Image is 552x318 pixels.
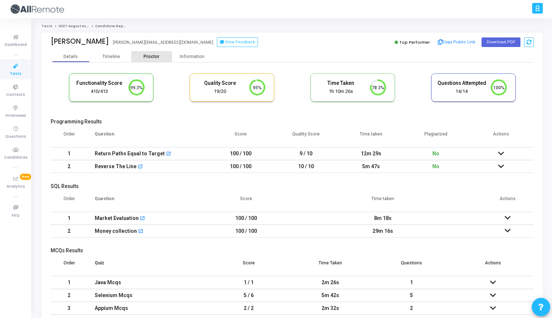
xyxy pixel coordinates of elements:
[58,24,105,28] a: SDET August Assessment
[138,165,143,170] mat-icon: open_in_new
[51,256,87,276] th: Order
[371,276,453,289] td: 1
[196,80,245,86] h5: Quality Score
[20,174,31,180] span: New
[208,191,284,212] th: Score
[87,256,208,276] th: Quiz
[113,39,213,46] div: [PERSON_NAME][EMAIL_ADDRESS][DOMAIN_NAME]
[284,225,482,238] td: 29m 16s
[6,92,25,98] span: Contests
[95,212,139,224] div: Market Evaluation
[371,302,453,315] td: 2
[208,212,284,225] td: 100 / 100
[452,256,534,276] th: Actions
[10,71,21,77] span: Tests
[51,225,87,238] td: 2
[75,88,124,95] div: 410/413
[284,191,482,212] th: Time taken
[399,39,430,45] span: Top Performer
[87,191,208,212] th: Question
[338,147,403,160] td: 12m 29s
[432,151,439,156] span: No
[338,160,403,173] td: 5m 47s
[95,148,165,160] div: Return Paths Equal to Target
[290,256,371,276] th: Time Taken
[469,127,534,147] th: Actions
[371,256,453,276] th: Questions
[9,2,64,17] img: logo
[12,213,19,219] span: FAQ
[51,147,87,160] td: 1
[273,127,338,147] th: Quality Score
[208,302,290,315] td: 2 / 2
[63,54,78,59] div: Details
[95,24,129,28] span: Candidate Report
[208,147,273,160] td: 100 / 100
[5,42,27,48] span: Dashboard
[437,80,486,86] h5: Questions Attempted
[208,289,290,302] td: 5 / 6
[51,127,87,147] th: Order
[482,37,520,47] button: Download PDF
[316,88,366,95] div: 1h 10m 26s
[131,54,172,59] div: Proctor
[217,37,258,47] button: View Feedback
[297,302,364,314] div: 2m 32s
[5,134,26,140] span: Questions
[208,256,290,276] th: Score
[51,160,87,173] td: 2
[51,212,87,225] td: 1
[208,127,273,147] th: Score
[208,225,284,238] td: 100 / 100
[95,160,137,173] div: Reverse The Line
[95,302,201,314] div: Appium Mcqs
[166,152,171,157] mat-icon: open_in_new
[432,163,439,169] span: No
[95,225,137,237] div: Money collection
[102,54,120,59] div: Timeline
[51,119,534,125] h5: Programming Results
[51,276,87,289] td: 1
[51,37,109,46] div: [PERSON_NAME]
[51,289,87,302] td: 2
[297,289,364,301] div: 5m 42s
[51,191,87,212] th: Order
[51,247,534,254] h5: MCQs Results
[436,37,478,48] button: Copy Public Link
[172,54,212,59] div: Information
[7,184,25,190] span: Analytics
[41,24,543,29] nav: breadcrumb
[338,127,403,147] th: Time taken
[75,80,124,86] h5: Functionality Score
[6,113,26,119] span: Interviews
[316,80,366,86] h5: Time Taken
[437,88,486,95] div: 14/14
[95,289,201,301] div: Selenium Mcqs
[297,277,364,289] div: 2m 26s
[208,160,273,173] td: 100 / 100
[284,212,482,225] td: 8m 18s
[273,147,338,160] td: 9 / 10
[371,289,453,302] td: 5
[140,216,145,221] mat-icon: open_in_new
[87,127,208,147] th: Question
[95,277,201,289] div: Java Mcqs
[41,24,52,28] a: Tests
[51,183,534,189] h5: SQL Results
[196,88,245,95] div: 19/20
[403,127,468,147] th: Plagiarized
[482,191,534,212] th: Actions
[138,229,143,234] mat-icon: open_in_new
[208,276,290,289] td: 1 / 1
[4,155,28,161] span: Candidates
[51,302,87,315] td: 3
[273,160,338,173] td: 10 / 10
